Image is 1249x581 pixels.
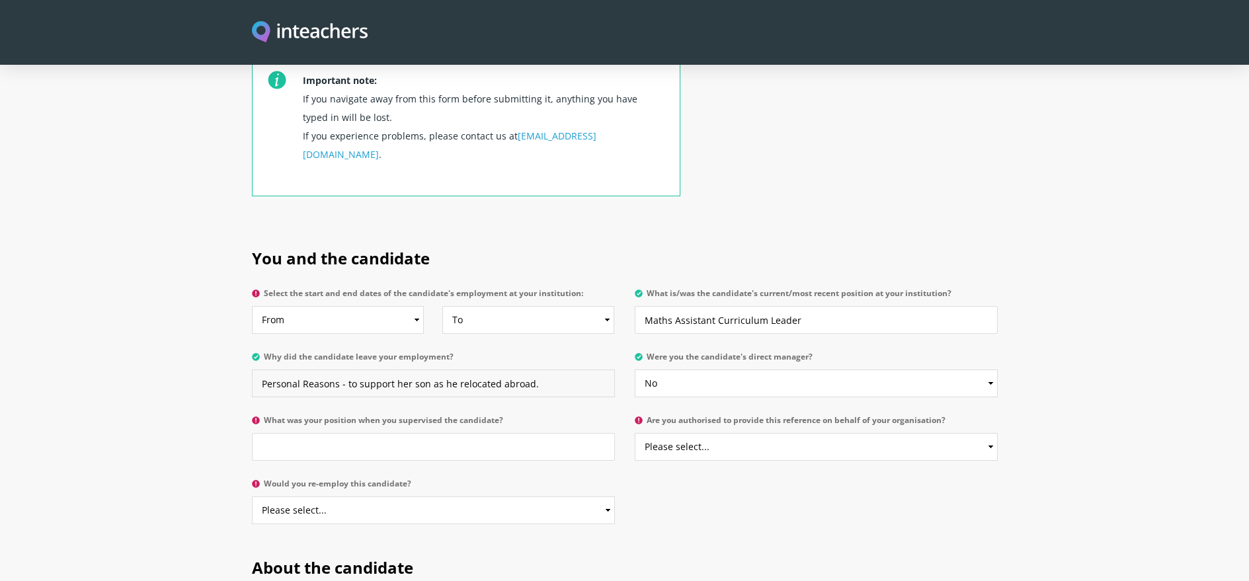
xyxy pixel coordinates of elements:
label: Would you re-employ this candidate? [252,479,615,496]
a: Visit this site's homepage [252,21,368,44]
label: Select the start and end dates of the candidate's employment at your institution: [252,289,615,306]
p: If you navigate away from this form before submitting it, anything you have typed in will be lost... [303,66,664,196]
span: About the candidate [252,557,413,578]
label: Were you the candidate's direct manager? [635,352,998,369]
img: Inteachers [252,21,368,44]
label: Are you authorised to provide this reference on behalf of your organisation? [635,416,998,433]
strong: Important note: [303,74,377,87]
span: You and the candidate [252,247,430,269]
label: What was your position when you supervised the candidate? [252,416,615,433]
label: What is/was the candidate's current/most recent position at your institution? [635,289,998,306]
label: Why did the candidate leave your employment? [252,352,615,369]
